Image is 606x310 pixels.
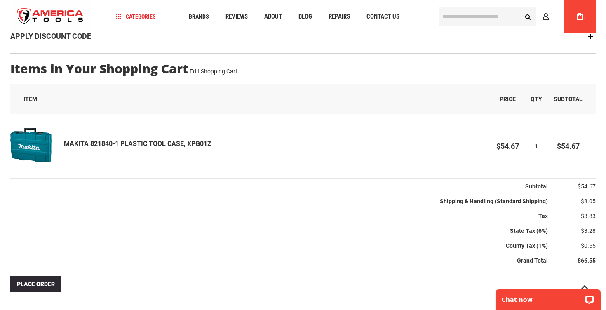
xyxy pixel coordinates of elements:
[581,213,596,219] span: $3.83
[10,223,548,238] th: State Tax (6%)
[190,68,237,75] a: Edit Shopping Cart
[113,11,160,22] a: Categories
[10,32,91,40] strong: Apply Discount Code
[329,14,350,20] span: Repairs
[581,228,596,234] span: $3.28
[538,213,548,219] span: Tax
[295,11,316,22] a: Blog
[10,1,90,32] img: America Tools
[185,11,213,22] a: Brands
[581,198,596,204] span: $8.05
[10,84,491,114] th: Item
[261,11,286,22] a: About
[222,11,251,22] a: Reviews
[581,242,596,249] span: $0.55
[363,11,403,22] a: Contact Us
[17,281,55,287] span: Place Order
[298,14,312,20] span: Blog
[535,143,538,150] span: 1
[525,84,548,114] th: Qty
[10,179,548,194] th: Subtotal
[584,18,586,22] span: 1
[225,14,248,20] span: Reviews
[10,124,52,166] img: MAKITA 821840-1 PLASTIC TOOL CASE, XPG01Z
[10,194,548,209] th: Shipping & Handling (Standard Shipping)
[548,84,596,114] th: Subtotal
[10,62,188,75] strong: Items in Your Shopping Cart
[578,257,596,264] span: $66.55
[325,11,354,22] a: Repairs
[10,238,548,253] th: County Tax (1%)
[496,142,519,150] span: $54.67
[557,142,580,150] span: $54.67
[10,276,61,292] button: Place Order
[491,84,525,114] th: Price
[116,14,156,19] span: Categories
[366,14,399,20] span: Contact Us
[490,284,606,310] iframe: LiveChat chat widget
[517,257,548,264] strong: Grand Total
[10,1,90,32] a: store logo
[520,9,536,24] button: Search
[64,139,211,149] strong: MAKITA 821840-1 PLASTIC TOOL CASE, XPG01Z
[578,183,596,190] span: $54.67
[189,14,209,19] span: Brands
[264,14,282,20] span: About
